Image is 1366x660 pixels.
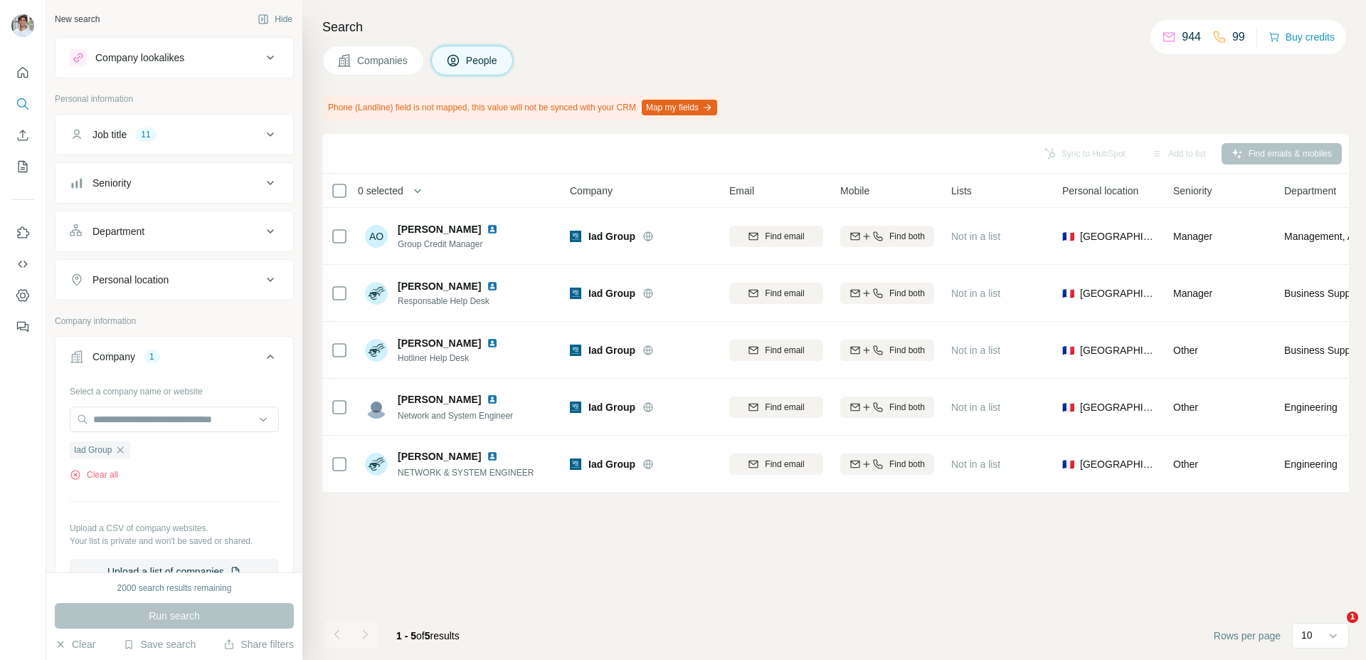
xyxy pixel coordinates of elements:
[729,226,823,247] button: Find email
[951,402,1000,413] span: Not in a list
[1062,400,1074,414] span: 🇫🇷
[729,340,823,361] button: Find email
[135,128,156,141] div: 11
[570,345,581,356] img: Logo of Iad Group
[570,402,581,413] img: Logo of Iad Group
[1080,229,1156,243] span: [GEOGRAPHIC_DATA]
[588,229,635,243] span: Iad Group
[365,396,388,419] img: Avatar
[765,344,804,357] span: Find email
[396,630,416,641] span: 1 - 5
[1284,457,1338,471] span: Engineering
[425,630,430,641] span: 5
[398,238,504,251] span: Group Credit Manager
[70,535,279,548] p: Your list is private and won't be saved or shared.
[92,224,144,239] div: Department
[588,457,635,471] span: Iad Group
[765,287,804,300] span: Find email
[889,287,925,300] span: Find both
[365,225,388,248] div: AO
[951,288,1000,299] span: Not in a list
[1173,184,1212,198] span: Seniority
[487,451,498,462] img: LinkedIn logo
[1301,628,1313,642] p: 10
[889,458,925,471] span: Find both
[398,295,504,308] span: Responsable Help Desk
[398,279,481,293] span: [PERSON_NAME]
[1062,229,1074,243] span: 🇫🇷
[840,397,934,418] button: Find both
[55,340,293,379] button: Company1
[1214,629,1281,643] span: Rows per page
[487,394,498,405] img: LinkedIn logo
[55,166,293,200] button: Seniority
[365,339,388,362] img: Avatar
[487,281,498,292] img: LinkedIn logo
[55,13,100,26] div: New search
[11,14,34,37] img: Avatar
[1080,343,1156,357] span: [GEOGRAPHIC_DATA]
[765,230,804,243] span: Find email
[1173,402,1198,413] span: Other
[570,184,613,198] span: Company
[840,184,869,198] span: Mobile
[1269,27,1335,47] button: Buy credits
[840,283,934,304] button: Find both
[889,230,925,243] span: Find both
[396,630,460,641] span: results
[11,251,34,277] button: Use Surfe API
[1173,288,1212,299] span: Manager
[1232,28,1245,46] p: 99
[1062,184,1138,198] span: Personal location
[765,458,804,471] span: Find email
[322,95,720,120] div: Phone (Landline) field is not mapped, this value will not be synced with your CRM
[765,401,804,414] span: Find email
[322,17,1349,37] h4: Search
[729,454,823,475] button: Find email
[951,345,1000,356] span: Not in a list
[55,93,294,105] p: Personal information
[398,468,534,478] span: NETWORK & SYSTEM ENGINEER
[1173,345,1198,356] span: Other
[1080,286,1156,300] span: [GEOGRAPHIC_DATA]
[1318,612,1352,646] iframe: Intercom live chat
[570,231,581,242] img: Logo of Iad Group
[642,100,717,115] button: Map my fields
[144,350,160,363] div: 1
[398,222,481,236] span: [PERSON_NAME]
[1062,286,1074,300] span: 🇫🇷
[1284,400,1338,414] span: Engineering
[92,273,169,287] div: Personal location
[398,392,481,407] span: [PERSON_NAME]
[416,630,425,641] span: of
[11,91,34,117] button: Search
[889,401,925,414] span: Find both
[1173,459,1198,470] span: Other
[729,184,754,198] span: Email
[55,41,293,75] button: Company lookalikes
[358,184,403,198] span: 0 selected
[1284,286,1362,300] span: Business Support
[11,220,34,246] button: Use Surfe on LinkedIn
[55,117,293,152] button: Job title11
[398,352,504,365] span: Hotliner Help Desk
[365,453,388,476] img: Avatar
[11,314,34,340] button: Feedback
[889,344,925,357] span: Find both
[840,226,934,247] button: Find both
[1062,343,1074,357] span: 🇫🇷
[487,224,498,235] img: LinkedIn logo
[398,411,513,421] span: Network and System Engineer
[729,283,823,304] button: Find email
[117,582,232,594] div: 2000 search results remaining
[1062,457,1074,471] span: 🇫🇷
[123,637,196,651] button: Save search
[70,468,118,481] button: Clear all
[1284,184,1336,198] span: Department
[1284,343,1362,357] span: Business Support
[487,337,498,349] img: LinkedIn logo
[951,231,1000,242] span: Not in a list
[840,454,934,475] button: Find both
[55,315,294,328] p: Company information
[1173,231,1212,242] span: Manager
